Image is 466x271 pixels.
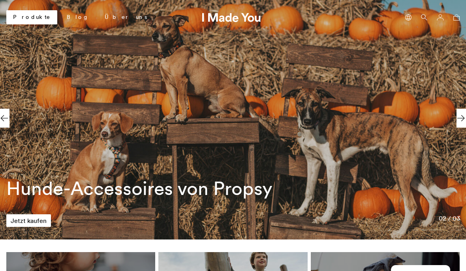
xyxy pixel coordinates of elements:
a: Produkte [6,10,57,24]
h2: Hunde-Accessoires von Propsy [6,177,303,199]
a: Blog [60,11,95,24]
a: Jetzt kaufen [6,214,51,227]
a: Über uns [98,11,153,24]
div: Next slide [457,109,466,128]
